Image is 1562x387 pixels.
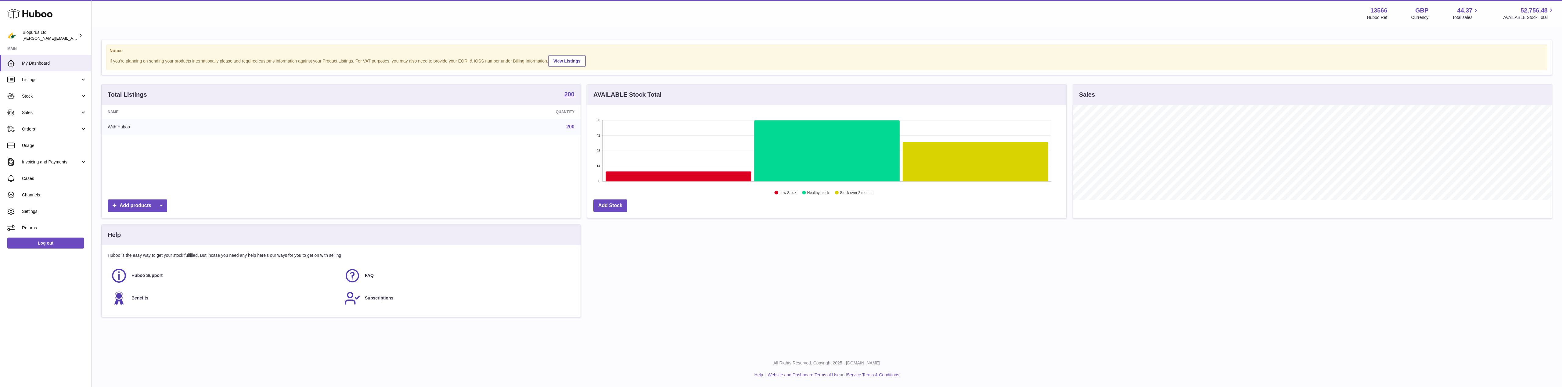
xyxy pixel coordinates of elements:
[22,77,80,83] span: Listings
[131,273,163,278] span: Huboo Support
[596,118,600,122] text: 56
[22,126,80,132] span: Orders
[7,31,16,40] img: peter@biopurus.co.uk
[779,191,797,195] text: Low Stock
[1452,15,1479,20] span: Total sales
[840,191,873,195] text: Stock over 2 months
[22,176,87,181] span: Cases
[1367,15,1387,20] div: Huboo Ref
[22,225,87,231] span: Returns
[344,290,571,306] a: Subscriptions
[110,48,1544,54] strong: Notice
[96,360,1557,366] p: All Rights Reserved. Copyright 2025 - [DOMAIN_NAME]
[754,372,763,377] a: Help
[593,91,661,99] h3: AVAILABLE Stock Total
[108,231,121,239] h3: Help
[22,110,80,116] span: Sales
[1457,6,1472,15] span: 44.37
[111,290,338,306] a: Benefits
[22,93,80,99] span: Stock
[22,60,87,66] span: My Dashboard
[596,134,600,137] text: 42
[22,209,87,214] span: Settings
[1503,15,1555,20] span: AVAILABLE Stock Total
[344,267,571,284] a: FAQ
[596,164,600,168] text: 14
[110,54,1544,67] div: If you're planning on sending your products internationally please add required customs informati...
[108,199,167,212] a: Add products
[22,192,87,198] span: Channels
[365,273,374,278] span: FAQ
[365,295,393,301] span: Subscriptions
[765,372,899,378] li: and
[108,253,574,258] p: Huboo is the easy way to get your stock fulfilled. But incase you need any help here's our ways f...
[1079,91,1095,99] h3: Sales
[1411,15,1429,20] div: Currency
[102,105,354,119] th: Name
[111,267,338,284] a: Huboo Support
[768,372,840,377] a: Website and Dashboard Terms of Use
[1415,6,1428,15] strong: GBP
[23,36,122,41] span: [PERSON_NAME][EMAIL_ADDRESS][DOMAIN_NAME]
[564,91,574,97] strong: 200
[1452,6,1479,20] a: 44.37 Total sales
[22,159,80,165] span: Invoicing and Payments
[1370,6,1387,15] strong: 13566
[548,55,586,67] a: View Listings
[108,91,147,99] h3: Total Listings
[566,124,574,129] a: 200
[596,149,600,152] text: 28
[23,30,77,41] div: Biopurus Ltd
[7,238,84,249] a: Log out
[22,143,87,149] span: Usage
[1503,6,1555,20] a: 52,756.48 AVAILABLE Stock Total
[102,119,354,135] td: With Huboo
[354,105,581,119] th: Quantity
[847,372,899,377] a: Service Terms & Conditions
[1521,6,1548,15] span: 52,756.48
[807,191,830,195] text: Healthy stock
[564,91,574,99] a: 200
[598,179,600,183] text: 0
[593,199,627,212] a: Add Stock
[131,295,148,301] span: Benefits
